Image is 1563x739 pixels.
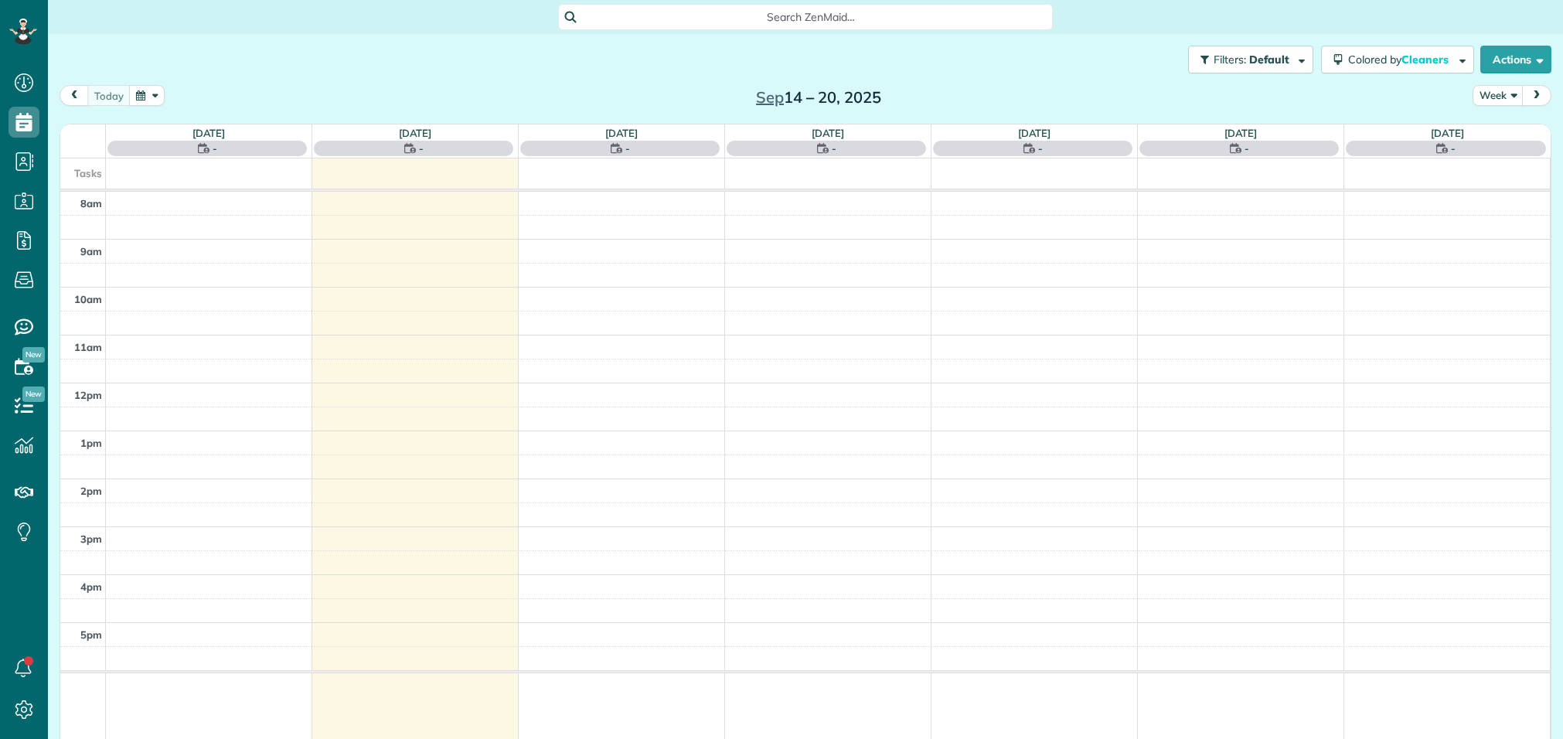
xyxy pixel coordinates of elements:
[74,389,102,401] span: 12pm
[1038,141,1043,156] span: -
[1224,127,1258,139] a: [DATE]
[1451,141,1456,156] span: -
[213,141,217,156] span: -
[80,533,102,545] span: 3pm
[1188,46,1313,73] button: Filters: Default
[1348,53,1454,66] span: Colored by
[625,141,630,156] span: -
[80,437,102,449] span: 1pm
[1480,46,1551,73] button: Actions
[74,341,102,353] span: 11am
[1321,46,1474,73] button: Colored byCleaners
[1473,85,1524,106] button: Week
[1018,127,1051,139] a: [DATE]
[605,127,638,139] a: [DATE]
[812,127,845,139] a: [DATE]
[80,628,102,641] span: 5pm
[87,85,131,106] button: today
[419,141,424,156] span: -
[80,485,102,497] span: 2pm
[1214,53,1246,66] span: Filters:
[192,127,226,139] a: [DATE]
[80,197,102,209] span: 8am
[1522,85,1551,106] button: next
[1401,53,1451,66] span: Cleaners
[722,89,915,106] h2: 14 – 20, 2025
[22,347,45,363] span: New
[756,87,784,107] span: Sep
[1249,53,1290,66] span: Default
[60,85,89,106] button: prev
[832,141,836,156] span: -
[1245,141,1249,156] span: -
[74,167,102,179] span: Tasks
[80,581,102,593] span: 4pm
[22,387,45,402] span: New
[399,127,432,139] a: [DATE]
[74,293,102,305] span: 10am
[1180,46,1313,73] a: Filters: Default
[1431,127,1464,139] a: [DATE]
[80,245,102,257] span: 9am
